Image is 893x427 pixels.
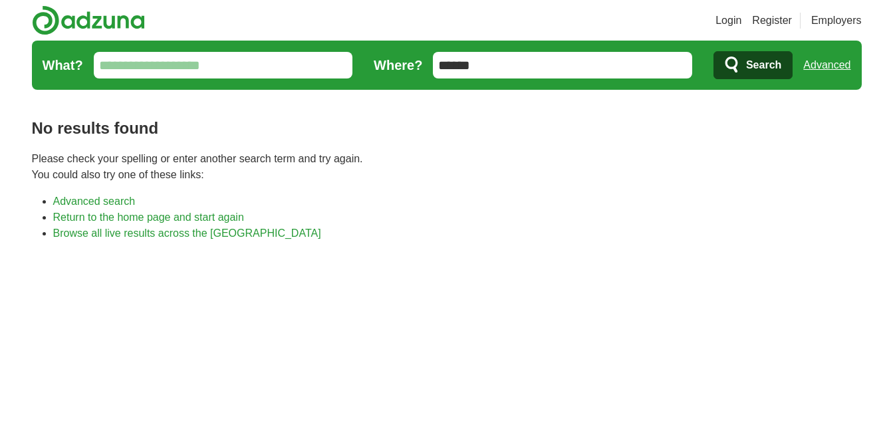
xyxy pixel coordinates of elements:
[803,52,850,78] a: Advanced
[53,196,136,207] a: Advanced search
[713,51,793,79] button: Search
[32,116,862,140] h1: No results found
[746,52,781,78] span: Search
[715,13,741,29] a: Login
[752,13,792,29] a: Register
[53,212,244,223] a: Return to the home page and start again
[374,55,422,75] label: Where?
[53,227,321,239] a: Browse all live results across the [GEOGRAPHIC_DATA]
[32,151,862,183] p: Please check your spelling or enter another search term and try again. You could also try one of ...
[43,55,83,75] label: What?
[811,13,862,29] a: Employers
[32,5,145,35] img: Adzuna logo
